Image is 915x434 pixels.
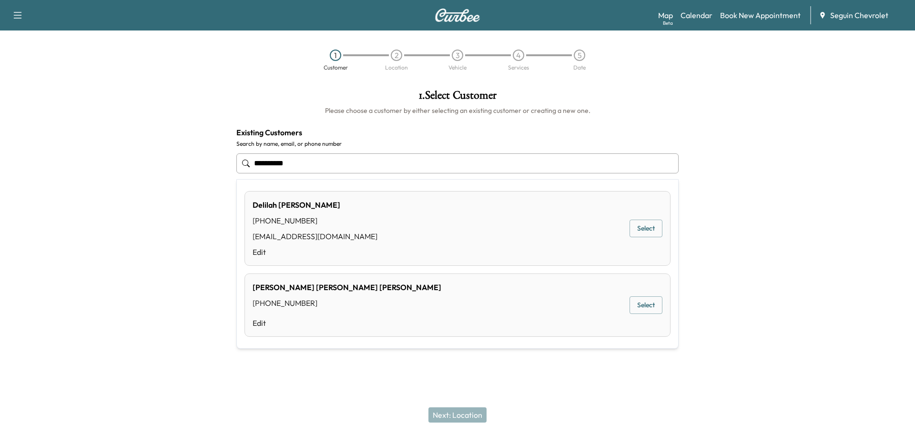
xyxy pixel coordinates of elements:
div: Vehicle [448,65,467,71]
h6: Please choose a customer by either selecting an existing customer or creating a new one. [236,106,679,115]
a: MapBeta [658,10,673,21]
button: Select [630,296,662,314]
div: 3 [452,50,463,61]
button: Select [630,220,662,237]
span: Seguin Chevrolet [830,10,888,21]
div: 5 [574,50,585,61]
div: Beta [663,20,673,27]
div: Date [573,65,586,71]
div: 2 [391,50,402,61]
h4: Existing Customers [236,127,679,138]
a: Edit [253,317,441,329]
a: Book New Appointment [720,10,801,21]
label: Search by name, email, or phone number [236,140,679,148]
div: [PERSON_NAME] [PERSON_NAME] [PERSON_NAME] [253,282,441,293]
div: Services [508,65,529,71]
a: Edit [253,246,377,258]
a: Calendar [681,10,712,21]
img: Curbee Logo [435,9,480,22]
div: [EMAIL_ADDRESS][DOMAIN_NAME] [253,231,377,242]
div: Location [385,65,408,71]
div: [PHONE_NUMBER] [253,215,377,226]
h1: 1 . Select Customer [236,90,679,106]
div: 1 [330,50,341,61]
div: Customer [324,65,348,71]
div: 4 [513,50,524,61]
div: Delilah [PERSON_NAME] [253,199,377,211]
div: [PHONE_NUMBER] [253,297,441,309]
